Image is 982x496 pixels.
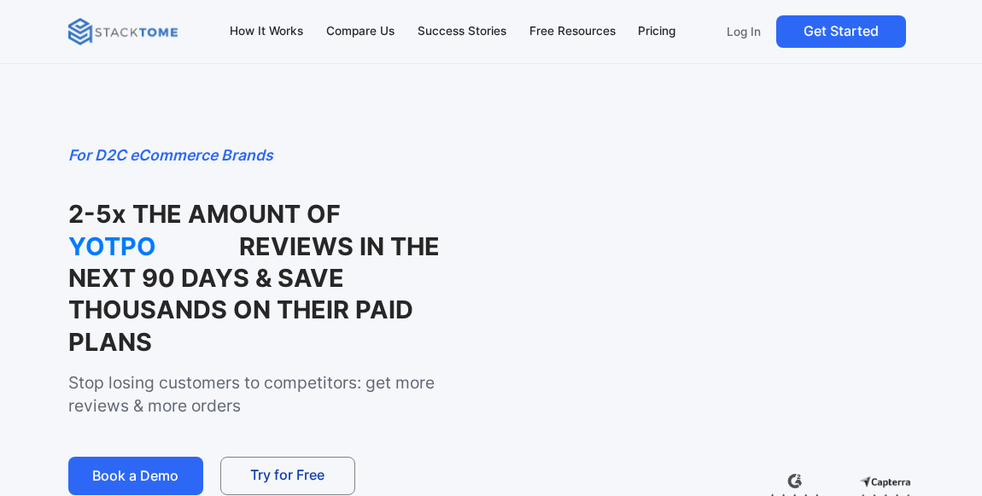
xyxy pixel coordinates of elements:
[410,14,515,50] a: Success Stories
[718,15,769,48] a: Log In
[727,24,761,39] p: Log In
[222,14,312,50] a: How It Works
[418,22,506,41] div: Success Stories
[529,22,616,41] div: Free Resources
[68,230,239,262] strong: YOTPO
[220,457,355,495] a: Try for Free
[477,219,914,464] iframe: StackTome- product_demo 07.24 - 1.3x speed (1080p)
[68,231,440,357] strong: REVIEWS IN THE NEXT 90 DAYS & SAVE THOUSANDS ON THEIR PAID PLANS
[319,14,403,50] a: Compare Us
[776,15,906,48] a: Get Started
[326,22,395,41] div: Compare Us
[68,457,203,495] a: Book a Demo
[230,22,303,41] div: How It Works
[630,14,684,50] a: Pricing
[68,371,441,417] p: Stop losing customers to competitors: get more reviews & more orders
[638,22,675,41] div: Pricing
[68,146,273,164] em: For D2C eCommerce Brands
[521,14,623,50] a: Free Resources
[68,199,341,229] strong: 2-5x THE AMOUNT OF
